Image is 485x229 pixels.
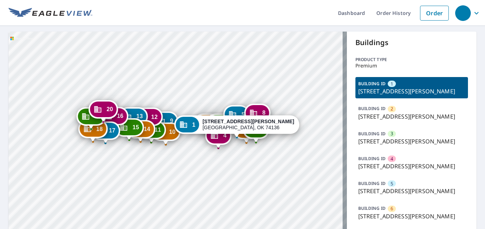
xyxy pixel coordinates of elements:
p: BUILDING ID [358,81,386,87]
p: Premium [355,63,468,69]
div: Dropped pin, building 14, Commercial property, 2008 E 73rd St Tulsa, OK 74136 [126,120,155,142]
div: Dropped pin, building 18, Commercial property, 1906 E 73rd St Tulsa, OK 74136 [78,120,108,142]
span: 16 [117,113,124,119]
div: Dropped pin, building 11, Commercial property, 2010 E 73rd St Tulsa, OK 74136 [137,121,166,143]
div: Dropped pin, building 20, Commercial property, 1800 E 73rd St Tulsa, OK 74136 [88,100,118,122]
p: BUILDING ID [358,131,386,137]
span: 12 [151,114,158,120]
div: Dropped pin, building 8, Commercial property, 7402 S Lewis Ave Tulsa, OK 74136 [244,104,271,126]
div: Dropped pin, building 5, Commercial property, 7426 S Lewis Ave Tulsa, OK 74136 [223,105,250,127]
span: 1 [192,122,195,127]
span: 4 [391,156,393,162]
p: [STREET_ADDRESS][PERSON_NAME] [358,87,465,96]
p: BUILDING ID [358,156,386,162]
p: [STREET_ADDRESS][PERSON_NAME] [358,162,465,170]
img: EV Logo [9,8,92,18]
div: Dropped pin, building 16, Commercial property, 1924 E 73rd St Tulsa, OK 74136 [99,107,129,129]
p: [STREET_ADDRESS][PERSON_NAME] [358,187,465,195]
div: Dropped pin, building 1, Commercial property, 7422 S Lewis Ave Tulsa, OK 74136 [174,115,299,137]
span: 4 [223,133,227,138]
p: [STREET_ADDRESS][PERSON_NAME] [358,112,465,121]
span: 14 [144,126,150,132]
div: Dropped pin, building 2, Commercial property, 7438 S Lewis Ave Tulsa, OK 74136 [194,114,220,136]
span: 20 [107,107,113,112]
span: 10 [169,129,175,135]
p: BUILDING ID [358,105,386,111]
p: [STREET_ADDRESS][PERSON_NAME] [358,137,465,146]
p: [STREET_ADDRESS][PERSON_NAME] [358,212,465,220]
div: Dropped pin, building 12, Commercial property, 2012 E 73rd St Tulsa, OK 74136 [133,108,163,130]
div: Dropped pin, building 9, Commercial property, 2102 E 73rd St Tulsa, OK 74136 [152,111,178,133]
span: 3 [391,130,393,137]
span: 1 [391,81,393,87]
div: [GEOGRAPHIC_DATA], OK 74136 [202,119,294,131]
span: 15 [132,125,139,130]
span: 11 [155,127,161,132]
p: Buildings [355,37,468,48]
div: Dropped pin, building 17, Commercial property, 1914 E 73rd St Tulsa, OK 74136 [91,121,120,143]
span: 5 [391,180,393,187]
span: 13 [136,114,143,119]
div: Dropped pin, building 15, Commercial property, 2004 E 73rd St Tulsa, OK 74136 [114,118,144,140]
span: 8 [262,110,266,115]
span: 18 [96,126,103,132]
p: Product type [355,56,468,63]
div: Dropped pin, building 13, Commercial property, 2004 E 73rd St Tulsa, OK 74136 [118,107,148,129]
span: 17 [109,128,115,133]
span: 2 [391,105,393,112]
a: Order [420,6,449,21]
p: BUILDING ID [358,205,386,211]
p: BUILDING ID [358,180,386,186]
span: 9 [170,118,173,124]
strong: [STREET_ADDRESS][PERSON_NAME] [202,119,294,124]
span: 6 [391,205,393,212]
div: Dropped pin, building 19, Commercial property, 1904 E 73rd St Tulsa, OK 74136 [76,107,106,129]
span: 5 [241,112,245,117]
div: Dropped pin, building 3, Commercial property, 7430 S Lewis Ave Tulsa, OK 74136 [206,114,233,136]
